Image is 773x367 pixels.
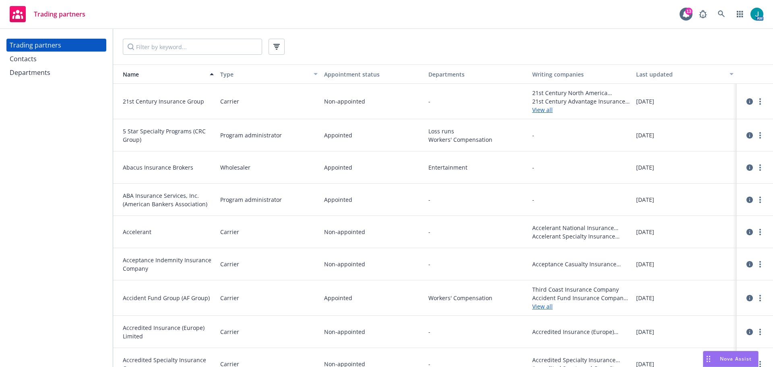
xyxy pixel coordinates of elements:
span: Carrier [220,260,239,268]
span: 5 Star Specialty Programs (CRC Group) [123,127,214,144]
span: Acceptance Indemnity Insurance Company [123,256,214,273]
a: more [755,97,765,106]
img: photo [750,8,763,21]
a: View all [532,302,630,311]
span: Trading partners [34,11,85,17]
div: Name [116,70,205,79]
div: Writing companies [532,70,630,79]
a: circleInformation [745,97,754,106]
a: Switch app [732,6,748,22]
div: Last updated [636,70,725,79]
a: circleInformation [745,327,754,337]
button: Nova Assist [703,351,759,367]
input: Filter by keyword... [123,39,262,55]
span: Accelerant [123,228,214,236]
a: more [755,259,765,269]
span: - [428,328,430,336]
span: ABA Insurance Services, Inc. (American Bankers Association) [123,191,214,208]
span: Program administrator [220,195,282,204]
span: Carrier [220,328,239,336]
span: Carrier [220,97,239,106]
span: - [532,195,534,204]
span: [DATE] [636,228,654,236]
div: Trading partners [10,39,61,52]
div: Appointment status [324,70,422,79]
span: Nova Assist [720,355,752,362]
span: Non-appointed [324,97,365,106]
span: Accident Fund Insurance Company of America [532,294,630,302]
a: Trading partners [6,3,89,25]
span: Appointed [324,294,352,302]
span: [DATE] [636,97,654,106]
span: Accident Fund Group (AF Group) [123,294,214,302]
div: Departments [428,70,526,79]
div: Departments [10,66,50,79]
a: circleInformation [745,259,754,269]
span: Wholesaler [220,163,250,172]
a: more [755,227,765,237]
span: [DATE] [636,260,654,268]
button: Writing companies [529,64,633,84]
span: - [428,228,430,236]
span: Non-appointed [324,260,365,268]
a: more [755,293,765,303]
span: Non-appointed [324,228,365,236]
span: Appointed [324,195,352,204]
button: Appointment status [321,64,425,84]
span: [DATE] [636,195,654,204]
a: circleInformation [745,227,754,237]
span: - [428,97,430,106]
button: Type [217,64,321,84]
span: Acceptance Casualty Insurance Company [532,260,630,268]
a: more [755,163,765,172]
span: 21st Century Insurance Group [123,97,214,106]
a: circleInformation [745,293,754,303]
div: Contacts [10,52,37,65]
a: View all [532,106,630,114]
span: Appointed [324,163,352,172]
span: Carrier [220,228,239,236]
span: 21st Century North America Insurance Company [532,89,630,97]
span: Third Coast Insurance Company [532,285,630,294]
a: circleInformation [745,131,754,140]
div: Type [220,70,309,79]
span: [DATE] [636,131,654,139]
span: Accelerant Specialty Insurance Company [532,232,630,241]
span: 21st Century Advantage Insurance Company [532,97,630,106]
a: more [755,195,765,205]
span: [DATE] [636,294,654,302]
span: Abacus Insurance Brokers [123,163,214,172]
span: - [428,260,430,268]
span: [DATE] [636,328,654,336]
span: Accredited Insurance (Europe) Limited [532,328,630,336]
span: Non-appointed [324,328,365,336]
span: Accelerant National Insurance Company [532,224,630,232]
div: Drag to move [703,351,713,367]
button: Departments [425,64,529,84]
a: Search [713,6,730,22]
span: Workers' Compensation [428,294,526,302]
span: Accredited Insurance (Europe) Limited [123,323,214,340]
span: Workers' Compensation [428,135,526,144]
a: Report a Bug [695,6,711,22]
span: Entertainment [428,163,526,172]
span: Carrier [220,294,239,302]
span: Accredited Specialty Insurance Company [532,356,630,364]
a: circleInformation [745,195,754,205]
button: Last updated [633,64,737,84]
a: Departments [6,66,106,79]
a: Contacts [6,52,106,65]
span: - [532,131,534,139]
a: circleInformation [745,163,754,172]
span: - [532,163,534,172]
a: Trading partners [6,39,106,52]
span: Appointed [324,131,352,139]
span: Loss runs [428,127,526,135]
span: Program administrator [220,131,282,139]
a: more [755,327,765,337]
span: [DATE] [636,163,654,172]
button: Name [113,64,217,84]
div: 13 [685,8,692,15]
a: more [755,131,765,140]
